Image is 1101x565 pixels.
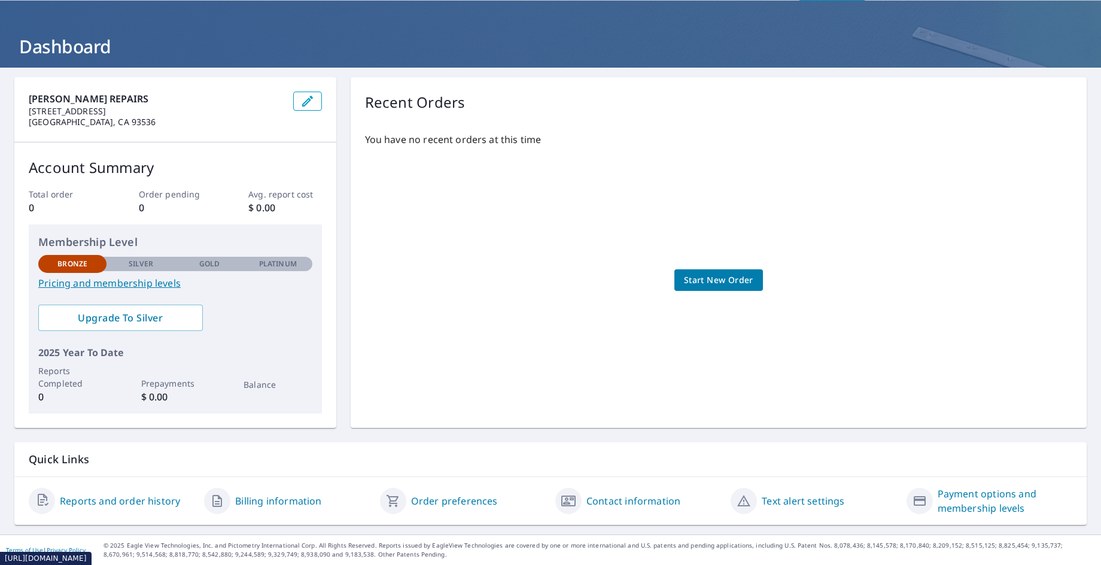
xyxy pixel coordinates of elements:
p: [PERSON_NAME] REPAIRS [29,92,284,106]
a: Text alert settings [762,494,844,508]
p: Platinum [259,259,297,269]
a: Payment options and membership levels [938,487,1072,515]
h1: Dashboard [14,34,1087,59]
a: Pricing and membership levels [38,276,312,290]
p: You have no recent orders at this time [365,132,1072,147]
p: 0 [38,390,107,404]
p: Reports Completed [38,364,107,390]
span: Start New Order [684,273,753,288]
p: Avg. report cost [248,188,321,201]
p: $ 0.00 [141,390,209,404]
p: Silver [129,259,154,269]
a: Start New Order [674,269,763,291]
p: [GEOGRAPHIC_DATA], CA 93536 [29,117,284,127]
p: © 2025 Eagle View Technologies, Inc. and Pictometry International Corp. All Rights Reserved. Repo... [104,541,1095,559]
p: Account Summary [29,157,322,178]
a: Contact information [586,494,680,508]
p: Quick Links [29,452,1072,467]
p: Gold [199,259,220,269]
p: Bronze [57,259,87,269]
p: 2025 Year To Date [38,345,312,360]
a: Upgrade To Silver [38,305,203,331]
p: | [6,546,86,554]
a: Terms of Use [6,546,43,554]
p: Membership Level [38,234,312,250]
a: Order preferences [411,494,498,508]
p: 0 [29,201,102,215]
p: Total order [29,188,102,201]
a: Privacy Policy [47,546,86,554]
a: Reports and order history [60,494,180,508]
a: Billing information [235,494,321,508]
p: 0 [139,201,212,215]
span: Upgrade To Silver [48,311,193,324]
p: Prepayments [141,377,209,390]
p: Balance [244,378,312,391]
p: Recent Orders [365,92,466,113]
p: Order pending [139,188,212,201]
p: [STREET_ADDRESS] [29,106,284,117]
p: $ 0.00 [248,201,321,215]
